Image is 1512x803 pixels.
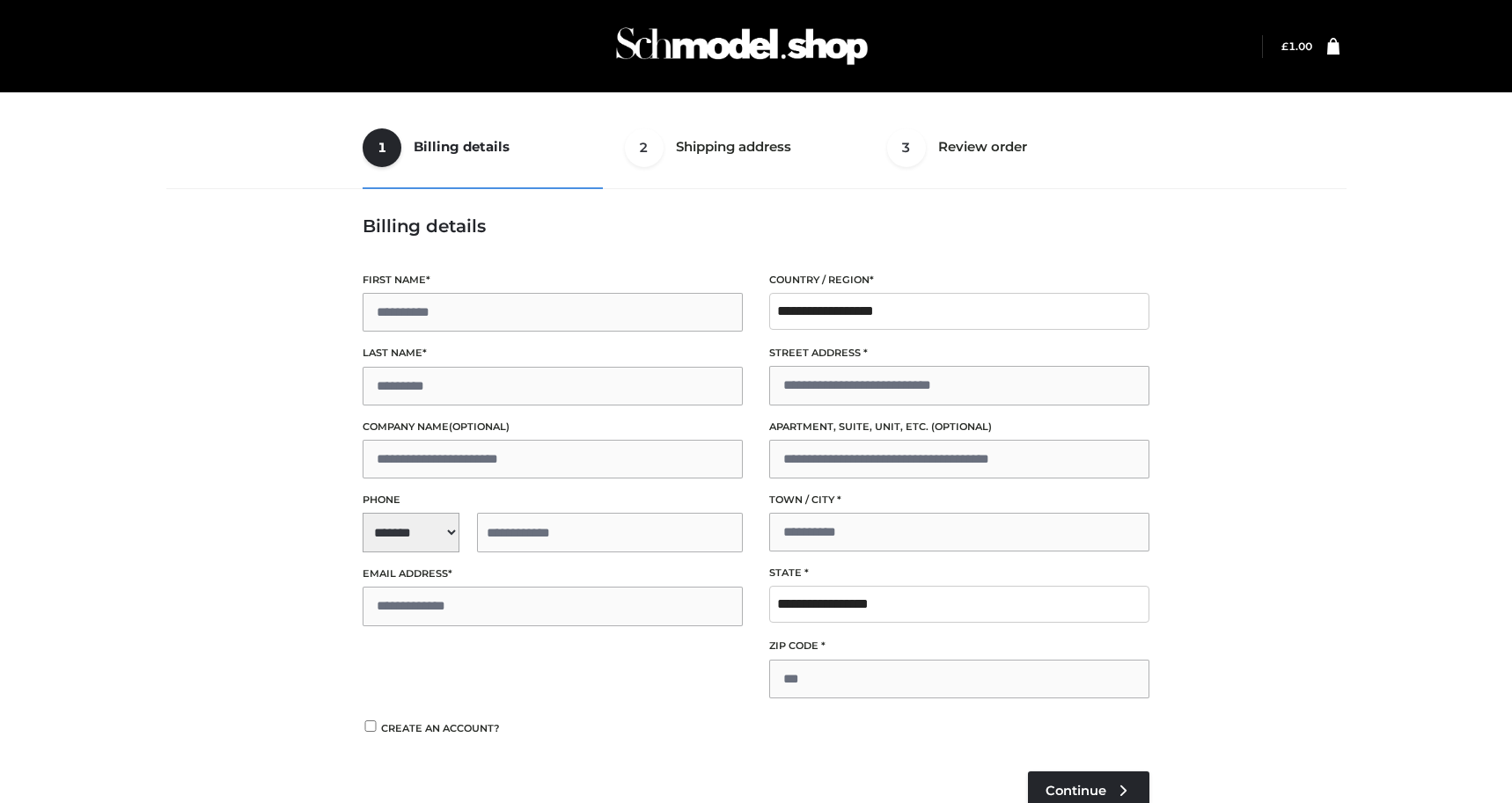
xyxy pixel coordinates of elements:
label: Email address [363,566,743,582]
span: Continue [1046,783,1106,799]
a: £1.00 [1281,40,1312,53]
label: Town / City [769,492,1149,508]
img: Schmodel Admin 964 [610,11,874,81]
span: Create an account? [381,722,500,734]
label: Apartment, suite, unit, etc. [769,419,1149,435]
label: Last name [363,345,743,361]
label: First name [363,272,743,288]
h3: Billing details [363,215,1149,237]
label: Phone [363,492,743,508]
bdi: 1.00 [1281,40,1312,53]
label: Street address [769,345,1149,361]
input: Create an account? [363,720,378,732]
span: (optional) [449,420,510,433]
span: (optional) [931,420,992,433]
span: £ [1281,40,1288,53]
label: Country / Region [769,272,1149,288]
label: Company name [363,419,743,435]
label: State [769,565,1149,581]
label: ZIP Code [769,638,1149,654]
